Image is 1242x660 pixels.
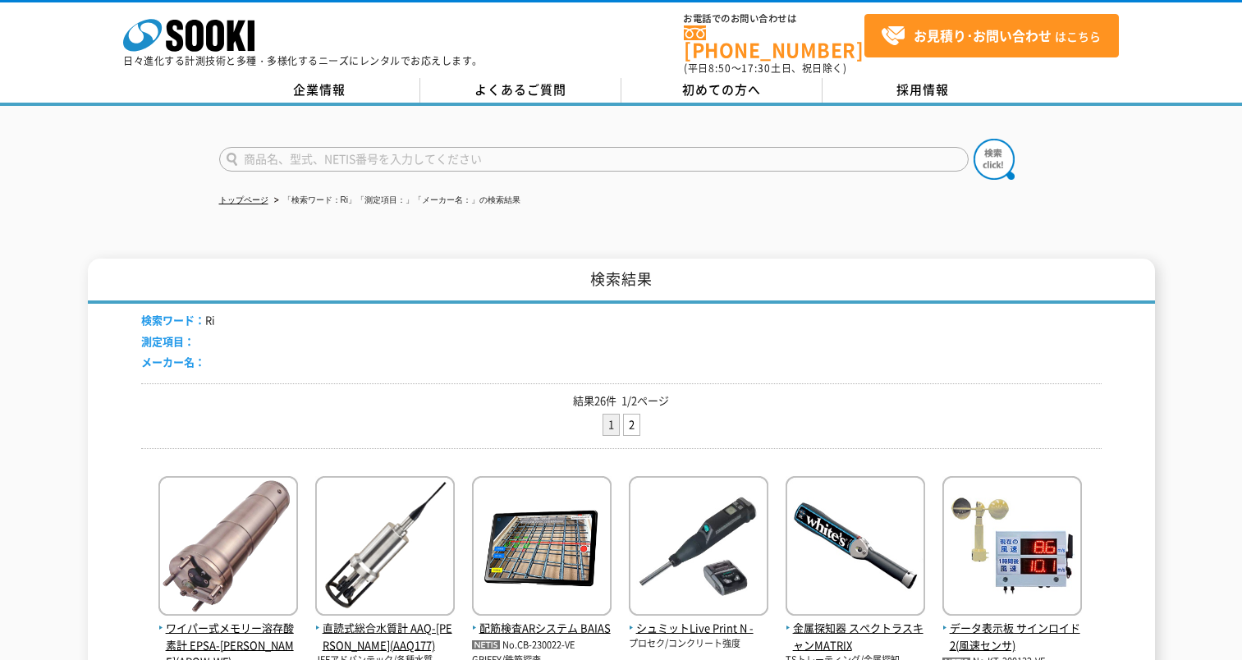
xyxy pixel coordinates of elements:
a: 採用情報 [823,78,1024,103]
span: シュミットLive Print N - [629,620,768,637]
span: 配筋検査ARシステム BAIAS [472,620,612,637]
p: No.CB-230022-VE [472,637,612,654]
img: EPSA-RINKO(AROW-WF) [158,476,298,620]
a: 金属探知器 スペクトラスキャンMATRIX [786,603,925,653]
a: データ表示板 サインロイド2(風速センサ) [942,603,1082,653]
a: 配筋検査ARシステム BAIAS [472,603,612,637]
h1: 検索結果 [88,259,1155,304]
li: 「検索ワード：Ri」「測定項目：」「メーカー名：」の検索結果 [271,192,520,209]
span: (平日 ～ 土日、祝日除く) [684,61,846,76]
span: はこちら [881,24,1101,48]
img: スペクトラスキャンMATRIX [786,476,925,620]
span: 測定項目： [141,333,195,349]
span: データ表示板 サインロイド2(風速センサ) [942,620,1082,654]
p: 結果26件 1/2ページ [141,392,1102,410]
img: サインロイド2(風速センサ) [942,476,1082,620]
a: よくあるご質問 [420,78,621,103]
li: 1 [603,414,620,436]
span: 8:50 [708,61,731,76]
input: 商品名、型式、NETIS番号を入力してください [219,147,969,172]
span: 初めての方へ [682,80,761,99]
a: 初めての方へ [621,78,823,103]
a: 2 [624,415,639,435]
img: BAIAS [472,476,612,620]
a: トップページ [219,195,268,204]
span: 金属探知器 スペクトラスキャンMATRIX [786,620,925,654]
p: 日々進化する計測技術と多種・多様化するニーズにレンタルでお応えします。 [123,56,483,66]
p: プロセク/コンクリート強度 [629,637,768,651]
a: 企業情報 [219,78,420,103]
a: [PHONE_NUMBER] [684,25,864,59]
a: お見積り･お問い合わせはこちら [864,14,1119,57]
img: AAQ-RINKO(AAQ177) [315,476,455,620]
img: - [629,476,768,620]
span: 17:30 [741,61,771,76]
span: メーカー名： [141,354,205,369]
strong: お見積り･お問い合わせ [914,25,1052,45]
span: 直読式総合水質計 AAQ-[PERSON_NAME](AAQ177) [315,620,455,654]
a: シュミットLive Print N - [629,603,768,637]
img: btn_search.png [974,139,1015,180]
a: 直読式総合水質計 AAQ-[PERSON_NAME](AAQ177) [315,603,455,653]
span: お電話でのお問い合わせは [684,14,864,24]
li: Ri [141,312,215,329]
span: 検索ワード： [141,312,205,328]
